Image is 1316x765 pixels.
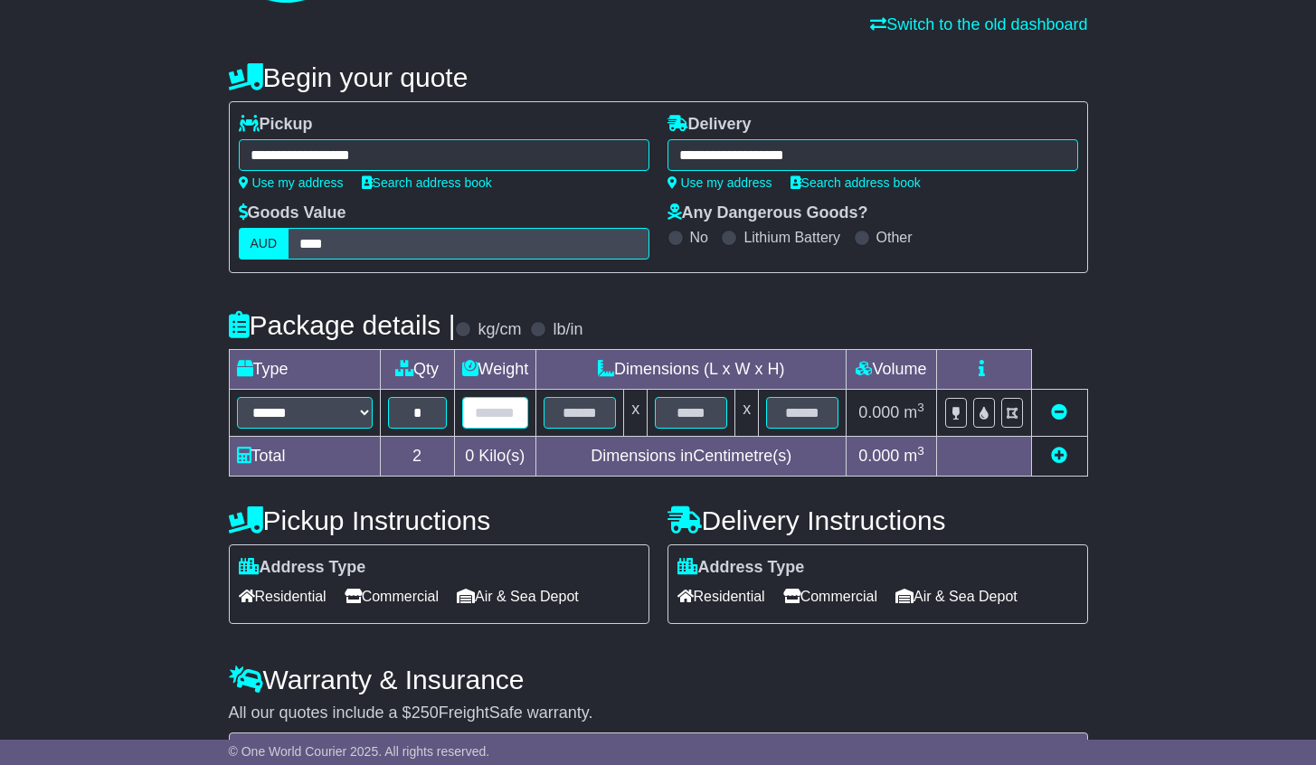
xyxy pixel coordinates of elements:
h4: Package details | [229,310,456,340]
span: Air & Sea Depot [457,582,579,610]
span: Residential [239,582,327,610]
span: © One World Courier 2025. All rights reserved. [229,744,490,759]
span: m [904,447,924,465]
span: Residential [677,582,765,610]
span: Commercial [345,582,439,610]
sup: 3 [917,444,924,458]
td: Volume [847,350,936,390]
span: 0.000 [858,403,899,421]
span: 0 [465,447,474,465]
td: Dimensions (L x W x H) [536,350,847,390]
div: All our quotes include a $ FreightSafe warranty. [229,704,1088,723]
a: Search address book [362,175,492,190]
td: Dimensions in Centimetre(s) [536,437,847,477]
td: 2 [380,437,454,477]
a: Search address book [791,175,921,190]
td: Weight [454,350,536,390]
span: Air & Sea Depot [895,582,1018,610]
label: AUD [239,228,289,260]
label: Delivery [667,115,752,135]
a: Use my address [667,175,772,190]
span: m [904,403,924,421]
label: Address Type [677,558,805,578]
td: Type [229,350,380,390]
td: Total [229,437,380,477]
label: Goods Value [239,203,346,223]
label: kg/cm [478,320,521,340]
a: Use my address [239,175,344,190]
span: 250 [412,704,439,722]
label: Any Dangerous Goods? [667,203,868,223]
td: Qty [380,350,454,390]
span: 0.000 [858,447,899,465]
td: Kilo(s) [454,437,536,477]
h4: Begin your quote [229,62,1088,92]
h4: Pickup Instructions [229,505,649,535]
td: x [624,390,648,437]
label: Address Type [239,558,366,578]
label: Other [876,229,913,246]
h4: Delivery Instructions [667,505,1088,535]
label: lb/in [553,320,582,340]
sup: 3 [917,401,924,414]
span: Commercial [783,582,877,610]
a: Switch to the old dashboard [870,15,1087,33]
label: Pickup [239,115,313,135]
a: Remove this item [1051,403,1067,421]
td: x [735,390,759,437]
label: Lithium Battery [743,229,840,246]
label: No [690,229,708,246]
h4: Warranty & Insurance [229,665,1088,694]
a: Add new item [1051,447,1067,465]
